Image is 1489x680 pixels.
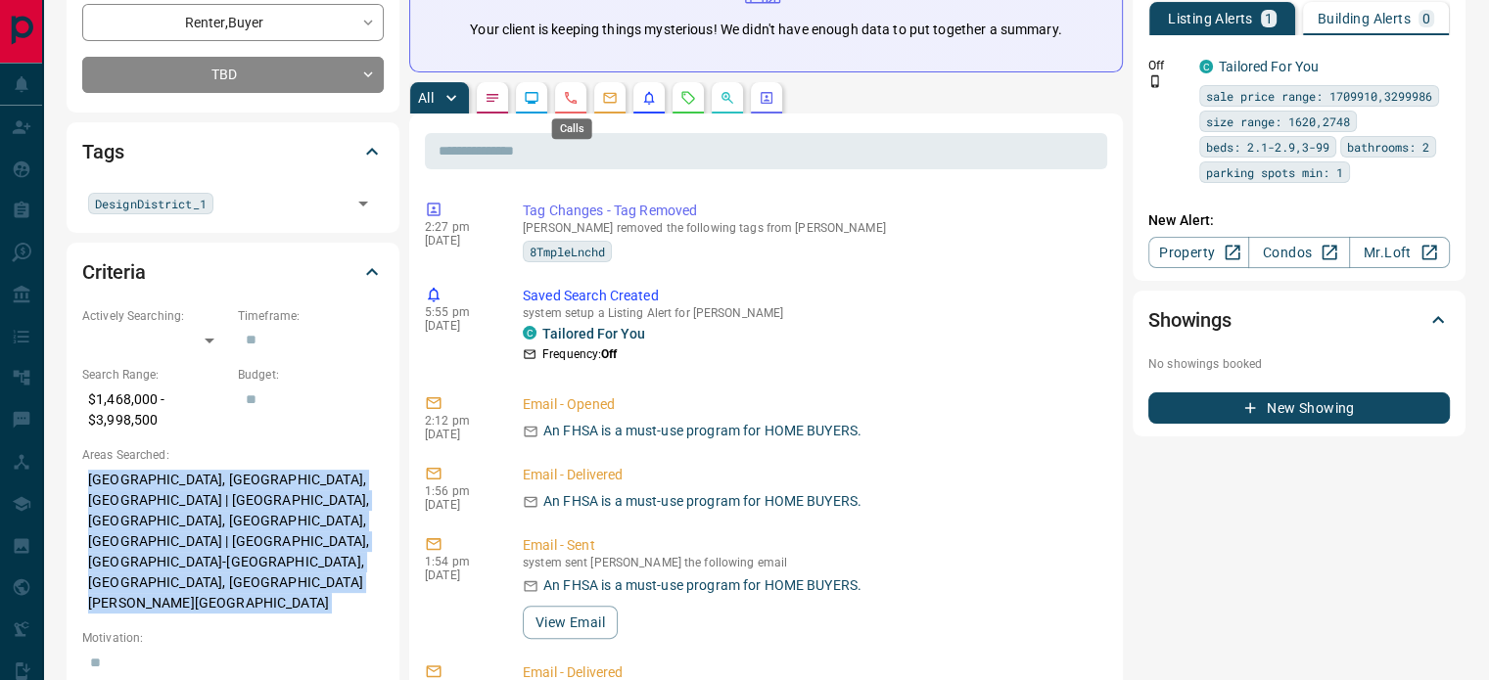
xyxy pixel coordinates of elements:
[1168,12,1253,25] p: Listing Alerts
[680,90,696,106] svg: Requests
[425,498,493,512] p: [DATE]
[82,4,384,40] div: Renter , Buyer
[523,394,1099,415] p: Email - Opened
[1148,237,1249,268] a: Property
[82,446,384,464] p: Areas Searched:
[425,319,493,333] p: [DATE]
[1318,12,1411,25] p: Building Alerts
[82,249,384,295] div: Criteria
[425,234,493,248] p: [DATE]
[82,464,384,619] p: [GEOGRAPHIC_DATA], [GEOGRAPHIC_DATA], [GEOGRAPHIC_DATA] | [GEOGRAPHIC_DATA], [GEOGRAPHIC_DATA], [...
[95,194,207,213] span: DesignDistrict_1
[1206,137,1329,157] span: beds: 2.1-2.9,3-99
[542,326,645,341] a: Tailored For You
[425,305,493,319] p: 5:55 pm
[530,242,605,261] span: 8TmpleLnchd
[425,568,493,582] p: [DATE]
[602,90,618,106] svg: Emails
[1206,86,1432,106] span: sale price range: 1709910,3299986
[523,221,1099,235] p: [PERSON_NAME] removed the following tags from [PERSON_NAME]
[470,20,1061,40] p: Your client is keeping things mysterious! We didn't have enough data to put together a summary.
[82,128,384,175] div: Tags
[1148,210,1450,231] p: New Alert:
[523,465,1099,485] p: Email - Delivered
[425,555,493,568] p: 1:54 pm
[1248,237,1349,268] a: Condos
[349,190,377,217] button: Open
[720,90,735,106] svg: Opportunities
[1148,304,1232,336] h2: Showings
[1206,112,1350,131] span: size range: 1620,2748
[425,428,493,441] p: [DATE]
[1148,392,1450,424] button: New Showing
[543,421,861,441] p: An FHSA is a must-use program for HOME BUYERS.
[543,491,861,512] p: An FHSA is a must-use program for HOME BUYERS.
[418,91,434,105] p: All
[524,90,539,106] svg: Lead Browsing Activity
[82,57,384,93] div: TBD
[238,366,384,384] p: Budget:
[1148,355,1450,373] p: No showings booked
[523,286,1099,306] p: Saved Search Created
[425,414,493,428] p: 2:12 pm
[1265,12,1273,25] p: 1
[485,90,500,106] svg: Notes
[523,201,1099,221] p: Tag Changes - Tag Removed
[563,90,579,106] svg: Calls
[523,556,1099,569] p: system sent [PERSON_NAME] the following email
[82,384,228,436] p: $1,468,000 - $3,998,500
[82,307,228,325] p: Actively Searching:
[523,306,1099,320] p: system setup a Listing Alert for [PERSON_NAME]
[601,347,617,361] strong: Off
[1347,137,1429,157] span: bathrooms: 2
[1219,59,1319,74] a: Tailored For You
[523,535,1099,556] p: Email - Sent
[425,220,493,234] p: 2:27 pm
[552,118,592,139] div: Calls
[82,136,123,167] h2: Tags
[1148,74,1162,88] svg: Push Notification Only
[641,90,657,106] svg: Listing Alerts
[82,366,228,384] p: Search Range:
[1349,237,1450,268] a: Mr.Loft
[759,90,774,106] svg: Agent Actions
[1148,57,1187,74] p: Off
[238,307,384,325] p: Timeframe:
[1148,296,1450,343] div: Showings
[523,606,618,639] button: View Email
[82,256,146,288] h2: Criteria
[1422,12,1430,25] p: 0
[543,575,861,596] p: An FHSA is a must-use program for HOME BUYERS.
[1199,60,1213,73] div: condos.ca
[1206,162,1343,182] span: parking spots min: 1
[425,484,493,498] p: 1:56 pm
[523,326,536,340] div: condos.ca
[542,345,617,363] p: Frequency:
[82,629,384,647] p: Motivation:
